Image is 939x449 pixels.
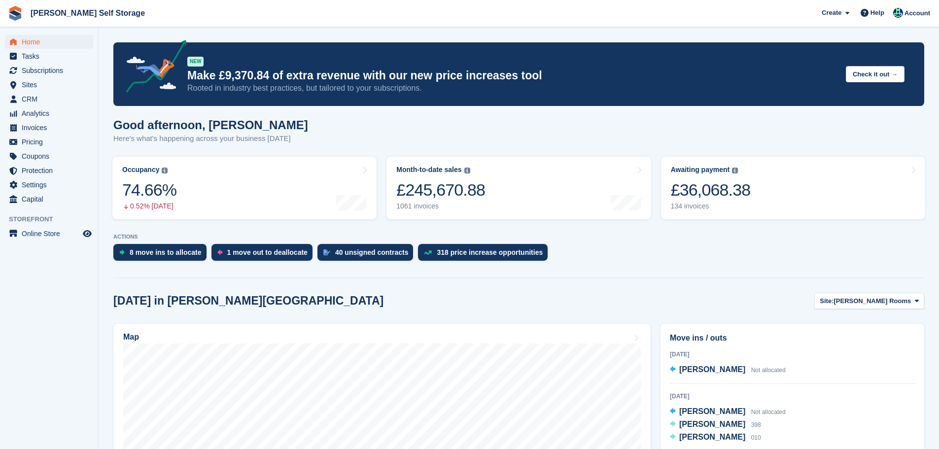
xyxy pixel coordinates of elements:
[670,431,761,444] a: [PERSON_NAME] 010
[386,157,651,219] a: Month-to-date sales £245,670.88 1061 invoices
[679,420,745,428] span: [PERSON_NAME]
[22,192,81,206] span: Capital
[846,66,904,82] button: Check it out →
[5,106,93,120] a: menu
[22,106,81,120] span: Analytics
[670,406,786,418] a: [PERSON_NAME] Not allocated
[123,333,139,342] h2: Map
[671,166,730,174] div: Awaiting payment
[22,35,81,49] span: Home
[5,78,93,92] a: menu
[904,8,930,18] span: Account
[323,249,330,255] img: contract_signature_icon-13c848040528278c33f63329250d36e43548de30e8caae1d1a13099fd9432cc5.svg
[187,83,838,94] p: Rooted in industry best practices, but tailored to your subscriptions.
[187,57,204,67] div: NEW
[22,227,81,241] span: Online Store
[820,296,834,306] span: Site:
[751,434,761,441] span: 010
[396,180,485,200] div: £245,670.88
[27,5,149,21] a: [PERSON_NAME] Self Storage
[751,409,786,415] span: Not allocated
[113,118,308,132] h1: Good afternoon, [PERSON_NAME]
[119,249,125,255] img: move_ins_to_allocate_icon-fdf77a2bb77ea45bf5b3d319d69a93e2d87916cf1d5bf7949dd705db3b84f3ca.svg
[671,202,751,210] div: 134 invoices
[822,8,841,18] span: Create
[670,364,786,377] a: [PERSON_NAME] Not allocated
[162,168,168,173] img: icon-info-grey-7440780725fd019a000dd9b08b2336e03edf1995a4989e88bcd33f0948082b44.svg
[679,433,745,441] span: [PERSON_NAME]
[22,178,81,192] span: Settings
[5,49,93,63] a: menu
[670,332,915,344] h2: Move ins / outs
[112,157,377,219] a: Occupancy 74.66% 0.52% [DATE]
[5,164,93,177] a: menu
[437,248,543,256] div: 318 price increase opportunities
[113,294,383,308] h2: [DATE] in [PERSON_NAME][GEOGRAPHIC_DATA]
[22,149,81,163] span: Coupons
[122,166,159,174] div: Occupancy
[464,168,470,173] img: icon-info-grey-7440780725fd019a000dd9b08b2336e03edf1995a4989e88bcd33f0948082b44.svg
[227,248,308,256] div: 1 move out to deallocate
[670,392,915,401] div: [DATE]
[317,244,418,266] a: 40 unsigned contracts
[418,244,553,266] a: 318 price increase opportunities
[130,248,202,256] div: 8 move ins to allocate
[22,164,81,177] span: Protection
[5,149,93,163] a: menu
[22,92,81,106] span: CRM
[211,244,317,266] a: 1 move out to deallocate
[22,135,81,149] span: Pricing
[5,192,93,206] a: menu
[5,227,93,241] a: menu
[5,135,93,149] a: menu
[5,35,93,49] a: menu
[814,293,924,309] button: Site: [PERSON_NAME] Rooms
[22,49,81,63] span: Tasks
[8,6,23,21] img: stora-icon-8386f47178a22dfd0bd8f6a31ec36ba5ce8667c1dd55bd0f319d3a0aa187defe.svg
[122,202,176,210] div: 0.52% [DATE]
[671,180,751,200] div: £36,068.38
[335,248,409,256] div: 40 unsigned contracts
[187,69,838,83] p: Make £9,370.84 of extra revenue with our new price increases tool
[751,367,786,374] span: Not allocated
[396,202,485,210] div: 1061 invoices
[679,407,745,415] span: [PERSON_NAME]
[5,178,93,192] a: menu
[113,234,924,240] p: ACTIONS
[217,249,222,255] img: move_outs_to_deallocate_icon-f764333ba52eb49d3ac5e1228854f67142a1ed5810a6f6cc68b1a99e826820c5.svg
[118,40,187,96] img: price-adjustments-announcement-icon-8257ccfd72463d97f412b2fc003d46551f7dbcb40ab6d574587a9cd5c0d94...
[834,296,911,306] span: [PERSON_NAME] Rooms
[5,92,93,106] a: menu
[661,157,925,219] a: Awaiting payment £36,068.38 134 invoices
[9,214,98,224] span: Storefront
[122,180,176,200] div: 74.66%
[113,133,308,144] p: Here's what's happening across your business [DATE]
[22,64,81,77] span: Subscriptions
[5,64,93,77] a: menu
[22,121,81,135] span: Invoices
[5,121,93,135] a: menu
[870,8,884,18] span: Help
[670,350,915,359] div: [DATE]
[670,418,761,431] a: [PERSON_NAME] 398
[81,228,93,240] a: Preview store
[22,78,81,92] span: Sites
[396,166,461,174] div: Month-to-date sales
[424,250,432,255] img: price_increase_opportunities-93ffe204e8149a01c8c9dc8f82e8f89637d9d84a8eef4429ea346261dce0b2c0.svg
[893,8,903,18] img: Jenna Kennedy
[751,421,761,428] span: 398
[732,168,738,173] img: icon-info-grey-7440780725fd019a000dd9b08b2336e03edf1995a4989e88bcd33f0948082b44.svg
[113,244,211,266] a: 8 move ins to allocate
[679,365,745,374] span: [PERSON_NAME]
